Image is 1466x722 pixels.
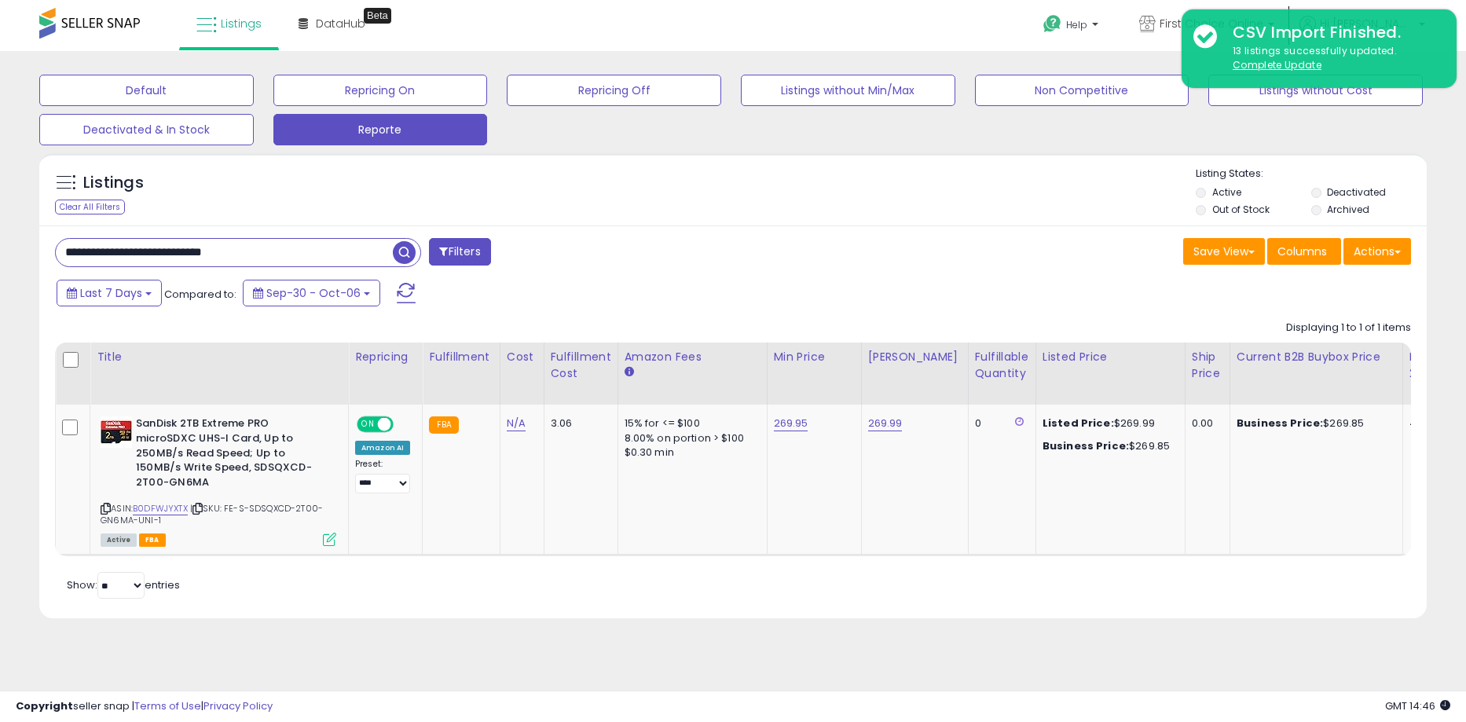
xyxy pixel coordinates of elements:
div: Title [97,349,342,365]
a: 269.95 [774,416,808,431]
span: All listings currently available for purchase on Amazon [101,533,137,547]
span: 2025-10-14 14:46 GMT [1385,698,1450,713]
span: FBA [139,533,166,547]
img: 41zqpYSCMWL._SL40_.jpg [101,416,132,448]
button: Repricing On [273,75,488,106]
div: Min Price [774,349,855,365]
div: Amazon AI [355,441,410,455]
div: Current B2B Buybox Price [1237,349,1396,365]
span: Compared to: [164,287,236,302]
a: Help [1031,2,1114,51]
div: $269.85 [1237,416,1391,431]
div: Tooltip anchor [364,8,391,24]
div: 0 [975,416,1024,431]
button: Last 7 Days [57,280,162,306]
span: Show: entries [67,577,180,592]
div: Cost [507,349,537,365]
span: Last 7 Days [80,285,142,301]
div: $269.99 [1043,416,1173,431]
div: seller snap | | [16,699,273,714]
a: Terms of Use [134,698,201,713]
div: Displaying 1 to 1 of 1 items [1286,321,1411,335]
h5: Listings [83,172,144,194]
label: Deactivated [1327,185,1386,199]
i: Get Help [1043,14,1062,34]
label: Archived [1327,203,1369,216]
div: Ship Price [1192,349,1223,382]
div: Preset: [355,459,410,494]
button: Listings without Min/Max [741,75,955,106]
span: OFF [391,418,416,431]
b: Business Price: [1237,416,1323,431]
span: ON [358,418,378,431]
button: Default [39,75,254,106]
button: Sep-30 - Oct-06 [243,280,380,306]
div: 15% for <= $100 [625,416,755,431]
a: N/A [507,416,526,431]
b: Business Price: [1043,438,1129,453]
button: Deactivated & In Stock [39,114,254,145]
div: CSV Import Finished. [1221,21,1445,44]
div: Listed Price [1043,349,1178,365]
div: Fulfillable Quantity [975,349,1029,382]
div: 0.00 [1192,416,1218,431]
div: Fulfillment Cost [551,349,611,382]
button: Reporte [273,114,488,145]
a: B0DFWJYXTX [133,502,188,515]
div: Amazon Fees [625,349,760,365]
span: Sep-30 - Oct-06 [266,285,361,301]
div: Repricing [355,349,416,365]
a: Privacy Policy [203,698,273,713]
div: Clear All Filters [55,200,125,214]
u: Complete Update [1233,58,1321,71]
a: 269.99 [868,416,903,431]
div: [PERSON_NAME] [868,349,962,365]
button: Save View [1183,238,1265,265]
label: Out of Stock [1212,203,1270,216]
div: $269.85 [1043,439,1173,453]
span: DataHub [316,16,365,31]
button: Columns [1267,238,1341,265]
div: 4% [1409,416,1461,431]
button: Filters [429,238,490,266]
span: Listings [221,16,262,31]
b: Listed Price: [1043,416,1114,431]
span: First Choice Online [1160,16,1263,31]
b: SanDisk 2TB Extreme PRO microSDXC UHS-I Card, Up to 250MB/s Read Speed; Up to 150MB/s Write Speed... [136,416,327,493]
div: ASIN: [101,416,336,544]
button: Actions [1343,238,1411,265]
button: Listings without Cost [1208,75,1423,106]
div: 8.00% on portion > $100 [625,431,755,445]
div: Fulfillment [429,349,493,365]
span: Help [1066,18,1087,31]
button: Repricing Off [507,75,721,106]
p: Listing States: [1196,167,1426,181]
div: $0.30 min [625,445,755,460]
div: 13 listings successfully updated. [1221,44,1445,73]
div: 3.06 [551,416,606,431]
strong: Copyright [16,698,73,713]
span: Columns [1277,244,1327,259]
small: Amazon Fees. [625,365,634,379]
span: | SKU: FE-S-SDSQXCD-2T00-GN6MA-UNI-1 [101,502,323,526]
button: Non Competitive [975,75,1189,106]
small: FBA [429,416,458,434]
label: Active [1212,185,1241,199]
